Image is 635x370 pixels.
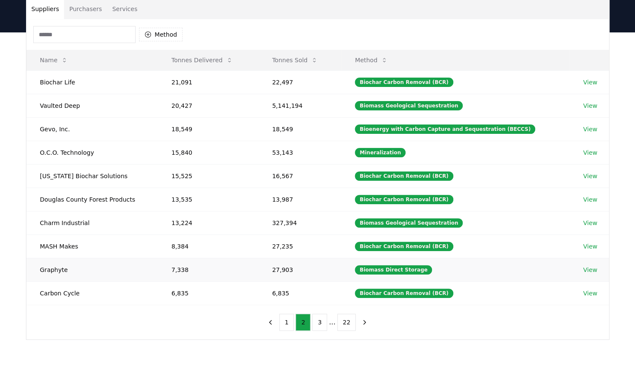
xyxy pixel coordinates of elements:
[158,164,258,188] td: 15,525
[26,281,158,305] td: Carbon Cycle
[258,258,341,281] td: 27,903
[258,234,341,258] td: 27,235
[139,28,183,41] button: Method
[158,188,258,211] td: 13,535
[583,219,597,227] a: View
[355,218,463,228] div: Biomass Geological Sequestration
[329,317,335,327] li: ...
[26,117,158,141] td: Gevo, Inc.
[357,314,372,331] button: next page
[279,314,294,331] button: 1
[26,70,158,94] td: Biochar Life
[348,52,394,69] button: Method
[355,242,453,251] div: Biochar Carbon Removal (BCR)
[258,117,341,141] td: 18,549
[583,148,597,157] a: View
[258,164,341,188] td: 16,567
[296,314,310,331] button: 2
[583,125,597,133] a: View
[583,101,597,110] a: View
[258,94,341,117] td: 5,141,194
[355,148,406,157] div: Mineralization
[158,70,258,94] td: 21,091
[26,164,158,188] td: [US_STATE] Biochar Solutions
[337,314,356,331] button: 22
[165,52,240,69] button: Tonnes Delivered
[258,141,341,164] td: 53,143
[158,94,258,117] td: 20,427
[26,188,158,211] td: Douglas County Forest Products
[258,211,341,234] td: 327,394
[158,281,258,305] td: 6,835
[583,266,597,274] a: View
[583,78,597,87] a: View
[158,211,258,234] td: 13,224
[26,234,158,258] td: MASH Makes
[158,234,258,258] td: 8,384
[158,258,258,281] td: 7,338
[355,289,453,298] div: Biochar Carbon Removal (BCR)
[583,195,597,204] a: View
[26,211,158,234] td: Charm Industrial
[258,70,341,94] td: 22,497
[26,258,158,281] td: Graphyte
[355,101,463,110] div: Biomass Geological Sequestration
[33,52,75,69] button: Name
[583,172,597,180] a: View
[26,94,158,117] td: Vaulted Deep
[26,141,158,164] td: O.C.O. Technology
[258,188,341,211] td: 13,987
[355,171,453,181] div: Biochar Carbon Removal (BCR)
[355,78,453,87] div: Biochar Carbon Removal (BCR)
[158,141,258,164] td: 15,840
[258,281,341,305] td: 6,835
[265,52,325,69] button: Tonnes Sold
[583,242,597,251] a: View
[158,117,258,141] td: 18,549
[263,314,278,331] button: previous page
[355,265,432,275] div: Biomass Direct Storage
[355,195,453,204] div: Biochar Carbon Removal (BCR)
[312,314,327,331] button: 3
[583,289,597,298] a: View
[355,124,535,134] div: Bioenergy with Carbon Capture and Sequestration (BECCS)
